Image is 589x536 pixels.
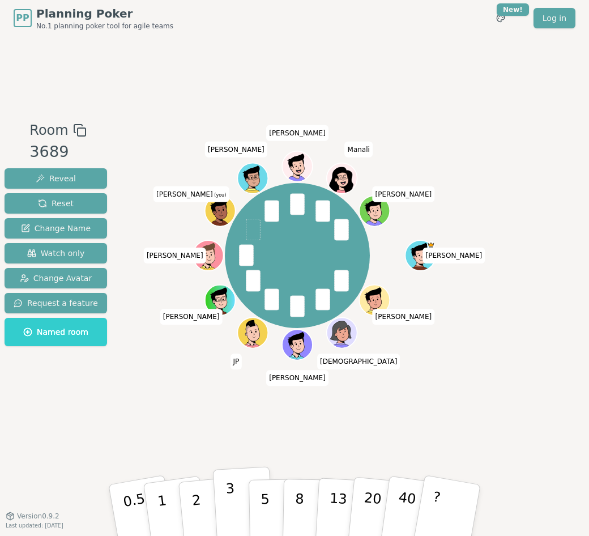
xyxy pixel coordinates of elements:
button: Watch only [5,243,107,263]
button: Version0.9.2 [6,512,59,521]
div: 3689 [29,141,86,164]
span: Click to change your name [153,186,229,202]
span: Click to change your name [266,125,328,141]
span: Click to change your name [144,248,206,263]
span: Named room [23,326,88,338]
span: Click to change your name [423,248,485,263]
button: Change Name [5,218,107,239]
button: Reset [5,193,107,214]
a: PPPlanning PokerNo.1 planning poker tool for agile teams [14,6,173,31]
button: Request a feature [5,293,107,313]
span: Last updated: [DATE] [6,522,63,529]
span: Planning Poker [36,6,173,22]
span: Reset [38,198,74,209]
span: Change Name [21,223,91,234]
span: Dan is the host [427,241,434,249]
span: (you) [213,193,227,198]
span: Change Avatar [20,273,92,284]
span: Watch only [27,248,85,259]
a: Log in [533,8,575,28]
span: Click to change your name [373,186,435,202]
button: Click to change your avatar [206,197,234,226]
div: New! [497,3,529,16]
span: Request a feature [14,297,98,309]
button: Change Avatar [5,268,107,288]
span: Click to change your name [345,142,373,158]
button: Reveal [5,168,107,189]
span: PP [16,11,29,25]
span: Version 0.9.2 [17,512,59,521]
span: Room [29,120,68,141]
span: Click to change your name [205,142,267,158]
span: Click to change your name [317,354,400,369]
span: Click to change your name [231,354,242,369]
span: Click to change your name [266,370,328,386]
span: Click to change your name [373,309,435,325]
span: Reveal [36,173,76,184]
button: New! [490,8,511,28]
span: Click to change your name [160,309,223,325]
span: No.1 planning poker tool for agile teams [36,22,173,31]
button: Named room [5,318,107,346]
